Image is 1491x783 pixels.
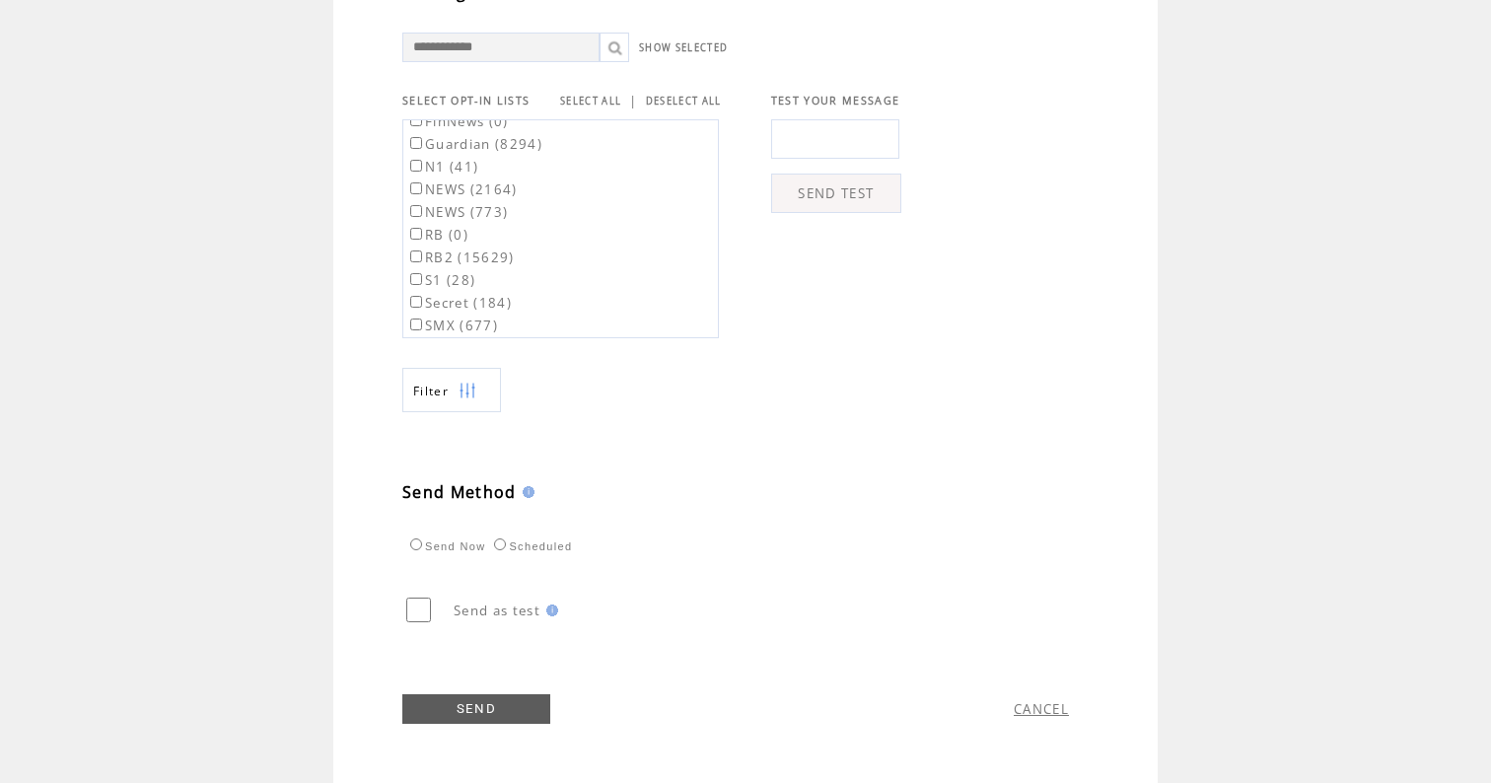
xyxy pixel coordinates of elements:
a: Filter [402,368,501,412]
input: NEWS (773) [410,205,422,217]
label: RB2 (15629) [406,249,515,266]
input: N1 (41) [410,160,422,172]
a: DESELECT ALL [646,95,722,107]
label: Guardian (8294) [406,135,542,153]
img: help.gif [540,605,558,616]
label: Scheduled [489,540,572,552]
label: FinNews (0) [406,112,509,130]
label: Send Now [405,540,485,552]
label: S1 (28) [406,271,475,289]
input: NEWS (2164) [410,182,422,194]
a: SELECT ALL [560,95,621,107]
input: RB (0) [410,228,422,240]
a: SEND [402,694,550,724]
img: help.gif [517,486,534,498]
input: S1 (28) [410,273,422,285]
span: SELECT OPT-IN LISTS [402,94,530,107]
input: SMX (677) [410,319,422,330]
label: Secret (184) [406,294,512,312]
input: Secret (184) [410,296,422,308]
label: SMX (677) [406,317,498,334]
input: Scheduled [494,538,506,550]
img: filters.png [459,369,476,413]
a: SHOW SELECTED [639,41,728,54]
label: NEWS (773) [406,203,508,221]
span: Send as test [454,602,540,619]
a: CANCEL [1014,700,1069,718]
input: FinNews (0) [410,114,422,126]
label: N1 (41) [406,158,478,176]
span: Send Method [402,481,517,503]
input: RB2 (15629) [410,250,422,262]
span: TEST YOUR MESSAGE [771,94,900,107]
span: | [629,92,637,109]
input: Send Now [410,538,422,550]
input: Guardian (8294) [410,137,422,149]
label: RB (0) [406,226,468,244]
label: NEWS (2164) [406,180,518,198]
span: Show filters [413,383,449,399]
a: SEND TEST [771,174,901,213]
